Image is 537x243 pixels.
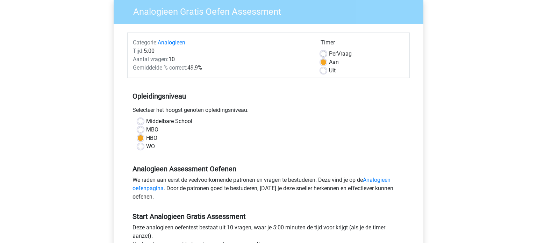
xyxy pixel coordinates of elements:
span: Tijd: [133,48,144,54]
label: HBO [146,134,157,142]
span: Categorie: [133,39,158,46]
h5: Opleidingsniveau [133,89,404,103]
div: Timer [321,38,404,50]
div: We raden aan eerst de veelvoorkomende patronen en vragen te bestuderen. Deze vind je op de . Door... [127,176,410,204]
span: Aantal vragen: [133,56,169,63]
div: 49,9% [128,64,315,72]
label: Vraag [329,50,352,58]
h5: Start Analogieen Gratis Assessment [133,212,404,221]
h5: Analogieen Assessment Oefenen [133,165,404,173]
label: Uit [329,66,336,75]
div: 10 [128,55,315,64]
label: Aan [329,58,339,66]
label: WO [146,142,155,151]
label: MBO [146,126,158,134]
label: Middelbare School [146,117,192,126]
span: Gemiddelde % correct: [133,64,187,71]
div: 5:00 [128,47,315,55]
a: Analogieen [158,39,185,46]
span: Per [329,50,337,57]
div: Selecteer het hoogst genoten opleidingsniveau. [127,106,410,117]
h3: Analogieen Gratis Oefen Assessment [125,3,418,17]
